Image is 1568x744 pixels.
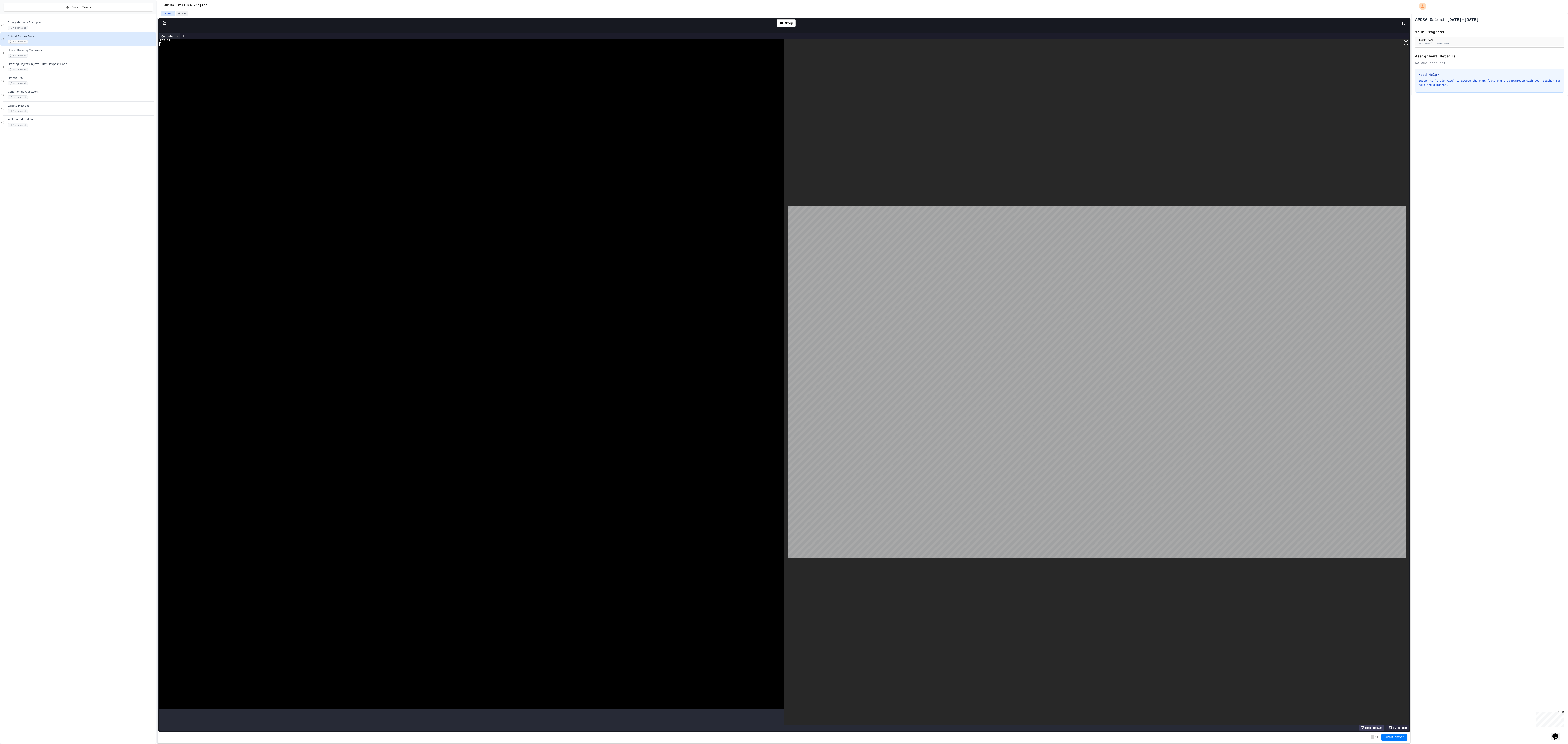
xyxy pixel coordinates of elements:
button: Grade [176,11,188,16]
div: Console [159,33,180,39]
h3: Need Help? [1419,72,1561,77]
div: Console [159,34,175,38]
span: No time set [8,109,28,113]
h2: Assignment Details [1415,53,1564,59]
span: No time set [8,54,28,58]
span: 255139 [159,39,170,42]
span: No time set [8,81,28,85]
h1: APCSA Galesi [DATE]-[DATE] [1415,17,1479,22]
span: No time set [8,68,28,71]
span: Submit Answer [1385,736,1404,739]
span: Hello World Activity [8,118,155,121]
span: No time set [8,95,28,99]
h2: Your Progress [1415,29,1564,35]
span: - [1371,735,1374,739]
div: My Account [1415,2,1427,11]
div: Stop [777,19,796,27]
span: No time set [8,123,28,127]
span: No time set [8,26,28,30]
div: Hide display [1359,725,1384,731]
button: Back to Teams [4,3,153,12]
iframe: chat widget [1551,728,1564,740]
span: String Methods Examples [8,21,155,24]
span: No time set [8,40,28,44]
span: 1 [1377,736,1378,739]
span: Animal Picture Project [8,35,155,38]
span: Drawing Objects in Java - HW Playposit Code [8,62,155,66]
div: Fixed size [1386,725,1409,731]
div: [PERSON_NAME] [1416,38,1563,42]
button: Submit Answer [1381,734,1407,741]
div: [EMAIL_ADDRESS][DOMAIN_NAME] [1416,42,1563,45]
span: Back to Teams [72,5,91,9]
span: Fitness FRQ [8,76,155,80]
span: / [1375,736,1376,739]
span: Animal Picture Project [164,3,207,8]
span: Conditionals Classwork [8,90,155,94]
iframe: chat widget [1534,710,1564,727]
div: Chat with us now!Close [2,2,28,26]
span: House Drawing Classwork [8,49,155,52]
button: Lesson [161,11,175,16]
span: Writing Methods [8,104,155,108]
p: Switch to "Grade View" to access the chat feature and communicate with your teacher for help and ... [1419,79,1561,87]
div: No due date set [1415,60,1564,65]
